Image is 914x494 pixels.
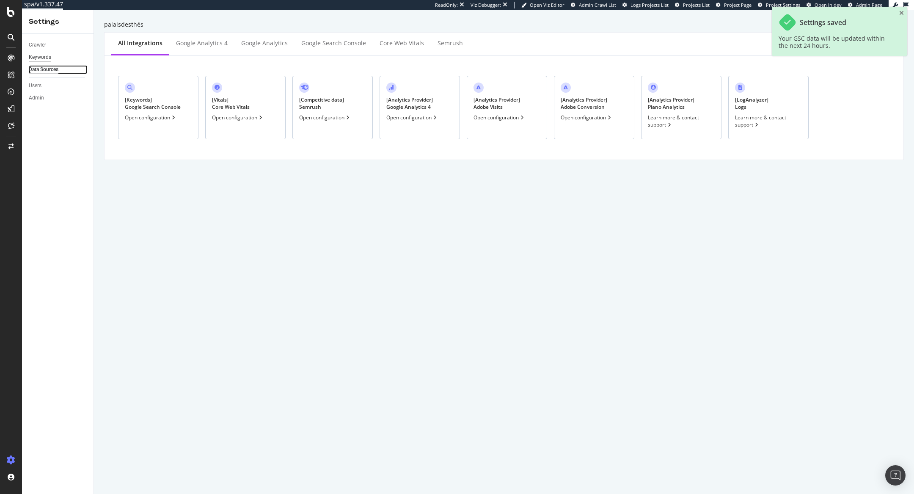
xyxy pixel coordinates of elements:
[579,2,616,8] span: Admin Crawl List
[648,114,715,128] div: Learn more & contact support
[815,2,842,8] span: Open in dev
[766,2,800,8] span: Project Settings
[386,114,438,121] div: Open configuration
[29,94,88,102] a: Admin
[301,39,366,47] div: Google Search Console
[435,2,458,8] div: ReadOnly:
[29,94,44,102] div: Admin
[29,17,87,27] div: Settings
[118,39,162,47] div: All integrations
[29,41,46,50] div: Crawler
[848,2,882,8] a: Admin Page
[856,2,882,8] span: Admin Page
[807,2,842,8] a: Open in dev
[29,41,88,50] a: Crawler
[675,2,710,8] a: Projects List
[125,96,181,110] div: [ Keywords ] Google Search Console
[29,65,58,74] div: Data Sources
[758,2,800,8] a: Project Settings
[380,39,424,47] div: Core Web Vitals
[561,96,607,110] div: [ Analytics Provider ] Adobe Conversion
[299,96,344,110] div: [ Competitive data ] Semrush
[899,10,904,16] div: close toast
[622,2,669,8] a: Logs Projects List
[735,96,768,110] div: [ LogAnalyzer ] Logs
[29,53,51,62] div: Keywords
[29,81,41,90] div: Users
[683,2,710,8] span: Projects List
[800,19,846,27] div: Settings saved
[299,114,351,121] div: Open configuration
[521,2,564,8] a: Open Viz Editor
[104,20,904,29] div: palaisdesthés
[474,114,526,121] div: Open configuration
[716,2,752,8] a: Project Page
[474,96,520,110] div: [ Analytics Provider ] Adobe Visits
[735,114,802,128] div: Learn more & contact support
[29,53,88,62] a: Keywords
[471,2,501,8] div: Viz Debugger:
[212,114,264,121] div: Open configuration
[438,39,463,47] div: Semrush
[530,2,564,8] span: Open Viz Editor
[648,96,694,110] div: [ Analytics Provider ] Piano Analytics
[571,2,616,8] a: Admin Crawl List
[386,96,433,110] div: [ Analytics Provider ] Google Analytics 4
[176,39,228,47] div: Google Analytics 4
[724,2,752,8] span: Project Page
[29,65,88,74] a: Data Sources
[779,35,892,49] div: Your GSC data will be updated within the next 24 hours.
[561,114,613,121] div: Open configuration
[241,39,288,47] div: Google Analytics
[212,96,250,110] div: [ Vitals ] Core Web Vitals
[885,465,906,486] div: Open Intercom Messenger
[29,81,88,90] a: Users
[630,2,669,8] span: Logs Projects List
[125,114,177,121] div: Open configuration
